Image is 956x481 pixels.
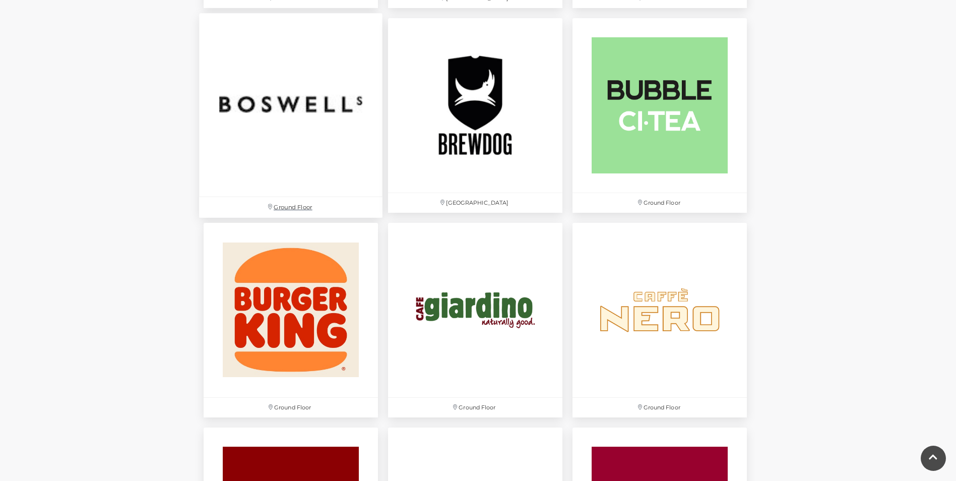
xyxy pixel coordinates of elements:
[388,193,562,213] p: [GEOGRAPHIC_DATA]
[572,398,747,417] p: Ground Floor
[194,8,388,223] a: Ground Floor
[567,13,752,218] a: Ground Floor
[572,193,747,213] p: Ground Floor
[199,218,383,423] a: Ground Floor
[567,218,752,423] a: Ground Floor
[383,13,567,218] a: [GEOGRAPHIC_DATA]
[383,218,567,423] a: Ground Floor
[204,398,378,417] p: Ground Floor
[199,197,383,218] p: Ground Floor
[388,398,562,417] p: Ground Floor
